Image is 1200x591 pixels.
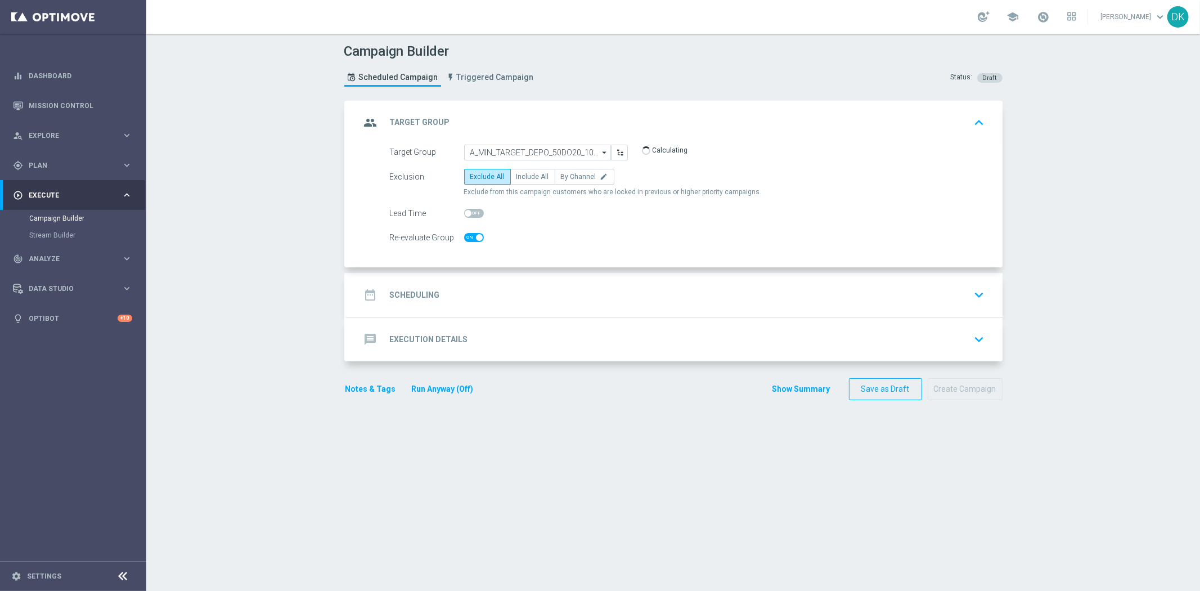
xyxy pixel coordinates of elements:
i: keyboard_arrow_right [122,283,132,294]
button: person_search Explore keyboard_arrow_right [12,131,133,140]
div: Target Group [390,145,464,160]
i: message [361,329,381,350]
div: Data Studio [13,284,122,294]
i: edit [600,173,608,181]
i: keyboard_arrow_right [122,130,132,141]
span: keyboard_arrow_down [1154,11,1166,23]
i: keyboard_arrow_right [122,160,132,171]
a: Stream Builder [29,231,117,240]
a: Mission Control [29,91,132,120]
p: Calculating [652,146,687,155]
div: Exclusion [390,169,464,185]
button: Mission Control [12,101,133,110]
i: play_circle_outline [13,190,23,200]
i: keyboard_arrow_down [971,286,988,303]
colored-tag: Draft [977,73,1003,82]
h2: Target Group [390,117,450,128]
i: keyboard_arrow_right [122,253,132,264]
a: Settings [27,573,61,580]
h2: Execution Details [390,334,468,345]
i: lightbulb [13,314,23,324]
div: Optibot [13,303,132,333]
a: Scheduled Campaign [344,68,441,87]
i: person_search [13,131,23,141]
span: Explore [29,132,122,139]
a: Dashboard [29,61,132,91]
button: Save as Draft [849,378,922,400]
button: Notes & Tags [344,382,397,396]
span: Include All [516,173,549,181]
button: gps_fixed Plan keyboard_arrow_right [12,161,133,170]
i: gps_fixed [13,160,23,171]
i: settings [11,571,21,581]
div: Lead Time [390,205,464,221]
a: [PERSON_NAME]keyboard_arrow_down [1099,8,1167,25]
i: keyboard_arrow_up [971,114,988,131]
button: Data Studio keyboard_arrow_right [12,284,133,293]
button: Show Summary [772,383,831,396]
button: track_changes Analyze keyboard_arrow_right [12,254,133,263]
div: Mission Control [13,91,132,120]
div: Re-evaluate Group [390,230,464,245]
div: Explore [13,131,122,141]
div: message Execution Details keyboard_arrow_down [361,329,989,350]
div: Analyze [13,254,122,264]
i: arrow_drop_down [599,145,610,160]
i: date_range [361,285,381,305]
i: keyboard_arrow_down [971,331,988,348]
i: keyboard_arrow_right [122,190,132,200]
div: group Target Group keyboard_arrow_up [361,112,989,133]
a: Campaign Builder [29,214,117,223]
div: Stream Builder [29,227,145,244]
div: Campaign Builder [29,210,145,227]
span: By Channel [561,173,596,181]
button: keyboard_arrow_up [970,112,989,133]
span: Plan [29,162,122,169]
div: +10 [118,315,132,322]
span: Scheduled Campaign [359,73,438,82]
div: Status: [951,73,973,83]
button: keyboard_arrow_down [970,329,989,350]
div: Dashboard [13,61,132,91]
div: DK [1167,6,1189,28]
span: Draft [983,74,997,82]
button: keyboard_arrow_down [970,284,989,306]
div: Execute [13,190,122,200]
button: Create Campaign [928,378,1003,400]
a: Optibot [29,303,118,333]
button: Run Anyway (Off) [411,382,475,396]
span: Execute [29,192,122,199]
button: play_circle_outline Execute keyboard_arrow_right [12,191,133,200]
span: school [1006,11,1019,23]
span: Data Studio [29,285,122,292]
div: date_range Scheduling keyboard_arrow_down [361,284,989,306]
i: equalizer [13,71,23,81]
h2: Scheduling [390,290,440,301]
a: Triggered Campaign [444,68,537,87]
i: track_changes [13,254,23,264]
span: Triggered Campaign [457,73,534,82]
span: Exclude from this campaign customers who are locked in previous or higher priority campaigns. [464,187,762,197]
i: group [361,113,381,133]
button: lightbulb Optibot +10 [12,314,133,323]
h1: Campaign Builder [344,43,540,60]
button: equalizer Dashboard [12,71,133,80]
span: Analyze [29,256,122,262]
span: Exclude All [470,173,505,181]
input: A_MIN_TARGET_DEPO_50DO20_101025_1D_SMS [464,145,611,160]
div: Plan [13,160,122,171]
